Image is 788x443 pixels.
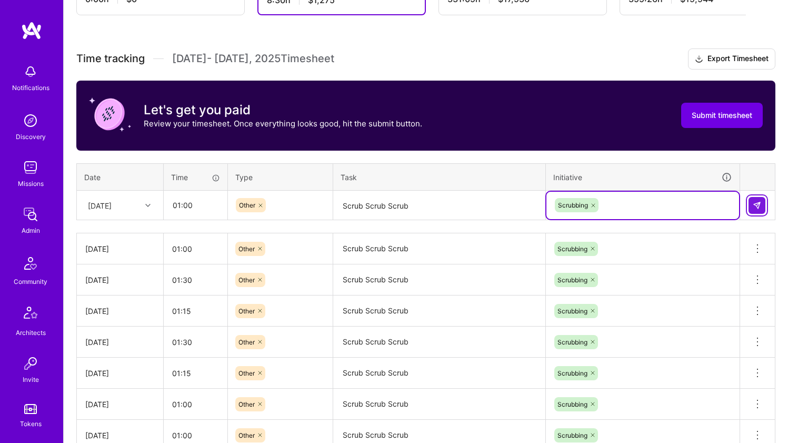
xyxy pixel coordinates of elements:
[557,307,587,315] span: Scrubbing
[85,399,155,410] div: [DATE]
[21,21,42,40] img: logo
[20,61,41,82] img: bell
[88,200,112,211] div: [DATE]
[172,52,334,65] span: [DATE] - [DATE] , 2025 Timesheet
[85,274,155,286] div: [DATE]
[238,431,255,439] span: Other
[681,103,763,128] button: Submit timesheet
[144,118,422,129] p: Review your timesheet. Once everything looks good, hit the submit button.
[164,266,227,294] input: HH:MM
[695,54,703,65] i: icon Download
[20,353,41,374] img: Invite
[164,191,227,219] input: HH:MM
[557,276,587,284] span: Scrubbing
[89,93,131,135] img: coin
[238,245,255,253] span: Other
[334,328,544,357] textarea: Scrub Scrub Scrub
[24,404,37,414] img: tokens
[85,243,155,254] div: [DATE]
[18,251,43,276] img: Community
[239,201,255,209] span: Other
[749,197,766,214] div: null
[557,245,587,253] span: Scrubbing
[20,157,41,178] img: teamwork
[145,203,151,208] i: icon Chevron
[334,390,544,419] textarea: Scrub Scrub Scrub
[334,297,544,326] textarea: Scrub Scrub Scrub
[12,82,49,93] div: Notifications
[228,163,333,191] th: Type
[85,306,155,317] div: [DATE]
[238,276,255,284] span: Other
[20,110,41,131] img: discovery
[238,400,255,408] span: Other
[76,52,145,65] span: Time tracking
[171,172,220,183] div: Time
[77,163,164,191] th: Date
[334,234,544,263] textarea: Scrub Scrub Scrub
[558,201,588,209] span: Scrubbing
[18,302,43,327] img: Architects
[22,225,40,236] div: Admin
[144,102,422,118] h3: Let's get you paid
[18,178,44,189] div: Missions
[164,359,227,387] input: HH:MM
[20,204,41,225] img: admin teamwork
[692,110,752,121] span: Submit timesheet
[557,400,587,408] span: Scrubbing
[238,307,255,315] span: Other
[238,369,255,377] span: Other
[557,369,587,377] span: Scrubbing
[334,265,544,294] textarea: Scrub Scrub Scrub
[553,171,732,183] div: Initiative
[164,390,227,418] input: HH:MM
[753,201,761,210] img: Submit
[85,337,155,348] div: [DATE]
[238,338,255,346] span: Other
[20,418,42,429] div: Tokens
[23,374,39,385] div: Invite
[557,338,587,346] span: Scrubbing
[333,163,546,191] th: Task
[16,327,46,338] div: Architects
[16,131,46,142] div: Discovery
[85,368,155,379] div: [DATE]
[164,297,227,325] input: HH:MM
[334,192,544,220] textarea: Scrub Scrub Scrub
[14,276,47,287] div: Community
[164,328,227,356] input: HH:MM
[334,359,544,388] textarea: Scrub Scrub Scrub
[557,431,587,439] span: Scrubbing
[688,48,775,70] button: Export Timesheet
[85,430,155,441] div: [DATE]
[164,235,227,263] input: HH:MM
